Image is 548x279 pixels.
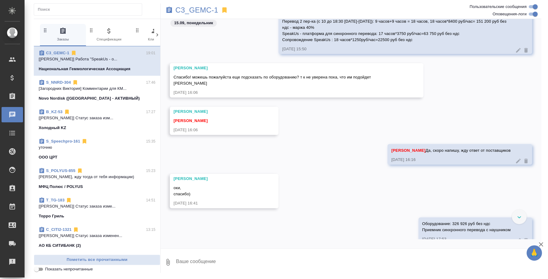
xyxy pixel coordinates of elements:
span: Пометить все прочитанными [37,256,157,263]
p: 17:27 [146,109,156,115]
span: [PERSON_NAME] [173,118,208,123]
svg: Отписаться [73,227,79,233]
svg: Отписаться [66,197,72,203]
div: [PERSON_NAME] [173,109,257,115]
svg: Отписаться [77,168,83,174]
div: [DATE] 17:53 [422,236,511,242]
span: оки, спасибо) [173,185,190,196]
p: [PERSON_NAME], жду тогда от тебя информации) [39,174,155,180]
span: Спасибо! можешь пожалуйста еще подсказать по оборудованию? т к не уверена пока, что им подойдет [... [173,75,372,86]
div: C_CITI2-132113:15[[PERSON_NAME]] Статус заказа изменен...АО КБ СИТИБАНК (2) [34,223,160,252]
div: [DATE] 16:06 [173,90,402,96]
a: S_Speechpro-161 [46,139,80,143]
span: Показать непрочитанные [45,266,93,272]
div: S_Speechpro-16115:35уточнюOOO ЦРТ [34,135,160,164]
svg: Зажми и перетащи, чтобы поменять порядок вкладок [42,27,48,33]
button: 🙏 [527,245,542,261]
p: [[PERSON_NAME]] Статус заказа изм... [39,115,155,121]
p: 15:23 [146,168,156,174]
p: Торро Гриль [39,213,64,219]
svg: Отписаться [72,79,78,86]
a: C3_GEMC-1 [46,51,69,55]
a: C_CITI2-1321 [46,227,72,232]
p: АО КБ СИТИБАНК (2) [39,243,81,249]
svg: Зажми и перетащи, чтобы поменять порядок вкладок [134,27,140,33]
span: Клиенты [134,27,176,42]
svg: Отписаться [64,109,70,115]
div: [DATE] 15:50 [282,46,511,52]
p: 14:51 [146,197,156,203]
p: OOO ЦРТ [39,154,57,160]
span: Спецификации [88,27,130,42]
svg: Зажми и перетащи, чтобы поменять порядок вкладок [88,27,94,33]
span: Оборудование: 326 926 руб без ндс Приемник синхронного перевода с наушником [422,221,511,232]
p: 15.09, понедельник [174,20,213,26]
button: Пометить все прочитанными [34,254,160,265]
div: [PERSON_NAME] [173,65,402,71]
span: [PERSON_NAME] [391,148,425,153]
p: 15:35 [146,138,156,144]
div: [DATE] 16:41 [173,200,257,206]
div: S_NNRD-30417:46[Загородних Виктория] Комментарии для КМ...Novo Nordisk ([GEOGRAPHIC_DATA] - АКТИВ... [34,76,160,105]
span: Заказы [42,27,84,42]
div: C3_GEMC-119:01[[PERSON_NAME]] Работа "SpeakUs - о...Национальная Геммологическая Ассоциация [34,46,160,76]
p: МФЦ Полюс / POLYUS [39,184,83,190]
p: уточню [39,144,155,151]
p: 19:01 [146,50,156,56]
span: Пользовательские сообщения [469,4,527,10]
svg: Отписаться [71,50,77,56]
span: 🙏 [529,247,539,259]
div: [DATE] 16:06 [173,127,257,133]
a: T_TG-183 [46,198,64,202]
p: 13:15 [146,227,156,233]
a: C3_GEMC-1 [175,7,218,13]
a: B_KZ-53 [46,109,63,114]
p: Novo Nordisk ([GEOGRAPHIC_DATA] - АКТИВНЫЙ) [39,95,140,101]
p: Холодный KZ [39,125,66,131]
input: Поиск [38,5,142,14]
div: B_KZ-5317:27[[PERSON_NAME]] Статус заказа изм...Холодный KZ [34,105,160,135]
span: Оповещения-логи [492,11,527,17]
div: T_TG-18314:51[[PERSON_NAME]] Статус заказа изме...Торро Гриль [34,193,160,223]
p: [[PERSON_NAME]] Работа "SpeakUs - о... [39,56,155,62]
div: S_POLYUS-85515:23[PERSON_NAME], жду тогда от тебя информации)МФЦ Полюс / POLYUS [34,164,160,193]
svg: Отписаться [81,138,87,144]
div: [PERSON_NAME] [173,176,257,182]
p: Национальная Геммологическая Ассоциация [39,66,130,72]
a: S_POLYUS-855 [46,168,76,173]
a: S_NNRD-304 [46,80,71,85]
p: [[PERSON_NAME]] Статус заказа изменен... [39,233,155,239]
p: 17:46 [146,79,156,86]
div: [DATE] 16:16 [391,157,511,163]
p: [Загородних Виктория] Комментарии для КМ... [39,86,155,92]
span: Да, скоро напишу, жду ответ от поставщиков [391,148,511,153]
p: [[PERSON_NAME]] Статус заказа изме... [39,203,155,209]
